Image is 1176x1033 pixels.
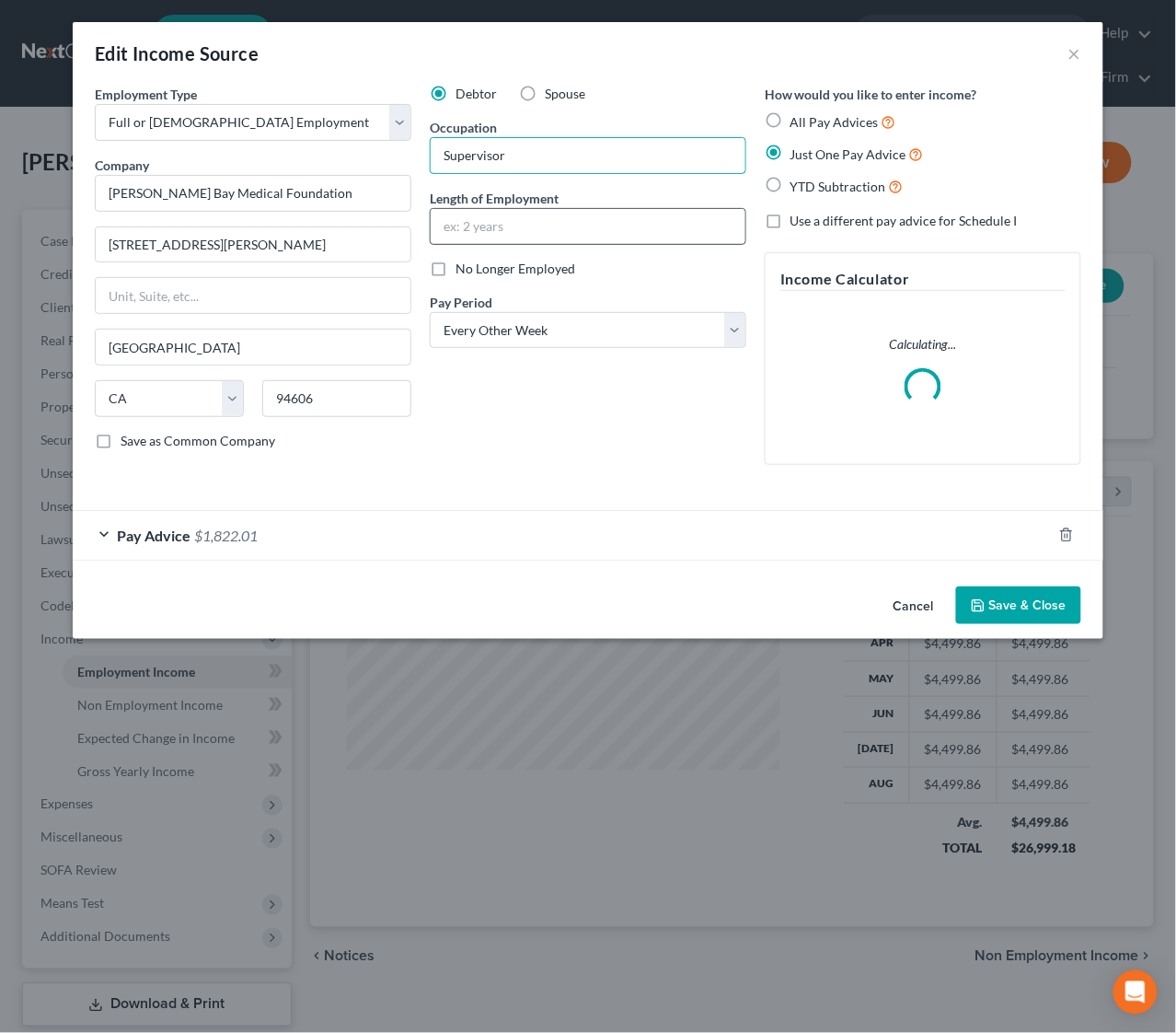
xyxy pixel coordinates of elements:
[95,41,259,66] div: Edit Income Source
[956,586,1081,625] button: Save & Close
[95,175,411,212] input: Search company by name...
[431,138,745,173] input: --
[879,588,949,625] button: Cancel
[790,146,906,162] span: Just One Pay Advice
[95,87,197,102] span: Employment Type
[96,227,410,262] input: Enter address...
[780,268,1066,291] h5: Income Calculator
[455,86,497,101] span: Debtor
[790,213,1018,228] span: Use a different pay advice for Schedule I
[780,335,1066,354] p: Calculating...
[545,86,585,101] span: Spouse
[455,261,575,276] span: No Longer Employed
[431,209,745,244] input: ex: 2 years
[194,527,258,544] span: $1,822.01
[262,380,411,417] input: Enter zip...
[95,157,149,173] span: Company
[1068,42,1081,64] button: ×
[430,189,559,208] label: Length of Employment
[430,295,492,310] span: Pay Period
[1113,970,1158,1015] div: Open Intercom Messenger
[790,179,886,194] span: YTD Subtraction
[765,85,977,104] label: How would you like to enter income?
[121,433,275,448] span: Save as Common Company
[117,527,190,544] span: Pay Advice
[96,278,410,313] input: Unit, Suite, etc...
[790,114,879,130] span: All Pay Advices
[430,118,497,137] label: Occupation
[96,330,410,365] input: Enter city...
